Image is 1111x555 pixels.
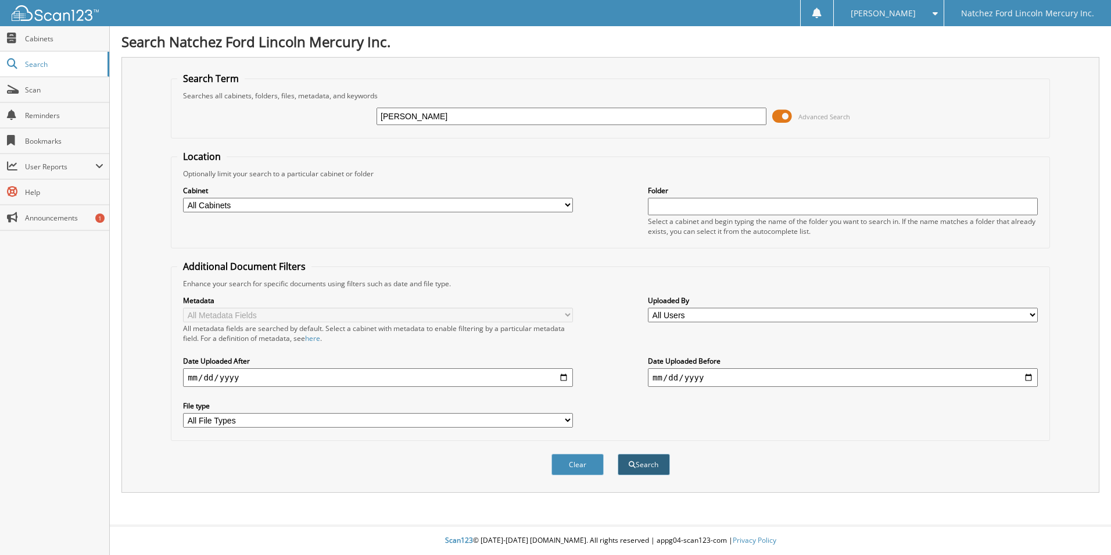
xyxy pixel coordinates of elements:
[25,136,103,146] span: Bookmarks
[25,162,95,172] span: User Reports
[177,169,1044,179] div: Optionally limit your search to a particular cabinet or folder
[798,112,850,121] span: Advanced Search
[177,150,227,163] legend: Location
[961,10,1094,17] span: Natchez Ford Lincoln Mercury Inc.
[183,296,573,305] label: Metadata
[183,401,573,411] label: File type
[95,214,105,223] div: 1
[851,10,916,17] span: [PERSON_NAME]
[445,535,473,545] span: Scan123
[551,454,604,475] button: Clear
[305,333,320,343] a: here
[183,368,573,387] input: start
[25,187,103,197] span: Help
[25,111,103,120] span: Reminders
[648,356,1038,366] label: Date Uploaded Before
[25,59,102,69] span: Search
[648,296,1038,305] label: Uploaded By
[177,72,245,85] legend: Search Term
[618,454,670,475] button: Search
[177,260,311,273] legend: Additional Document Filters
[177,279,1044,289] div: Enhance your search for specific documents using filters such as date and file type.
[648,186,1038,195] label: Folder
[648,368,1038,387] input: end
[183,323,573,343] div: All metadata fields are searched by default. Select a cabinet with metadata to enable filtering b...
[177,91,1044,101] div: Searches all cabinets, folders, files, metadata, and keywords
[121,32,1099,51] h1: Search Natchez Ford Lincoln Mercury Inc.
[25,34,103,44] span: Cabinets
[12,5,99,21] img: scan123-logo-white.svg
[110,526,1111,555] div: © [DATE]-[DATE] [DOMAIN_NAME]. All rights reserved | appg04-scan123-com |
[25,85,103,95] span: Scan
[733,535,776,545] a: Privacy Policy
[25,213,103,223] span: Announcements
[183,356,573,366] label: Date Uploaded After
[183,186,573,195] label: Cabinet
[648,216,1038,236] div: Select a cabinet and begin typing the name of the folder you want to search in. If the name match...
